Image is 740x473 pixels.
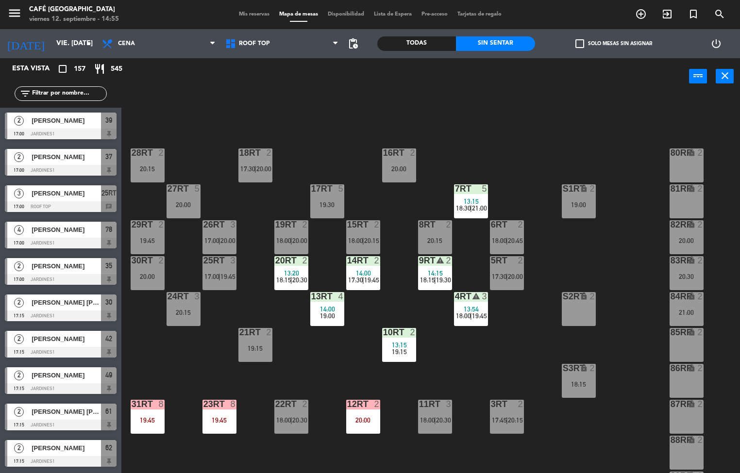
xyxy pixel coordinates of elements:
[688,220,696,228] i: lock
[418,237,452,244] div: 20:15
[410,328,416,337] div: 2
[364,237,379,245] span: 20:15
[688,292,696,300] i: lock
[508,273,523,280] span: 20:00
[446,220,452,229] div: 2
[697,328,703,337] div: 2
[32,152,101,162] span: [PERSON_NAME]
[105,406,112,417] span: 61
[32,261,101,271] span: [PERSON_NAME]
[19,88,31,99] i: filter_list
[101,187,117,199] span: 25RT
[202,417,236,424] div: 19:45
[410,148,416,157] div: 2
[589,364,595,373] div: 2
[32,225,101,235] span: [PERSON_NAME]
[32,370,101,380] span: [PERSON_NAME]
[83,38,95,49] i: arrow_drop_down
[158,148,164,157] div: 2
[320,305,335,313] span: 14:00
[420,276,435,284] span: 18:15
[508,416,523,424] span: 20:15
[434,276,436,284] span: |
[364,276,379,284] span: 19:45
[670,237,704,244] div: 20:00
[420,416,435,424] span: 18:00
[492,273,507,280] span: 17:30
[697,400,703,408] div: 2
[276,416,291,424] span: 18:00
[292,416,307,424] span: 20:30
[383,328,384,337] div: 10RT
[32,297,101,308] span: [PERSON_NAME] [PERSON_NAME]
[275,220,276,229] div: 19RT
[383,148,384,157] div: 16RT
[204,273,219,280] span: 17:00
[219,273,220,280] span: |
[670,273,704,280] div: 20:30
[14,116,24,126] span: 2
[105,296,112,308] span: 30
[382,165,416,172] div: 20:00
[131,273,165,280] div: 20:00
[697,184,703,193] div: 2
[362,276,364,284] span: |
[436,416,451,424] span: 20:30
[230,256,236,265] div: 3
[105,260,112,272] span: 35
[31,88,106,99] input: Filtrar por nombre...
[482,292,488,301] div: 3
[688,328,696,336] i: lock
[470,204,472,212] span: |
[254,165,256,173] span: |
[203,220,204,229] div: 26RT
[302,220,308,229] div: 2
[105,151,112,163] span: 37
[256,165,271,173] span: 20:00
[347,38,359,49] span: pending_actions
[419,400,420,408] div: 11RT
[302,400,308,408] div: 2
[635,8,647,20] i: add_circle_outline
[456,312,471,320] span: 18:00
[14,298,24,308] span: 2
[14,334,24,344] span: 2
[697,292,703,301] div: 2
[239,148,240,157] div: 18RT
[692,70,704,82] i: power_input
[482,184,488,193] div: 5
[456,204,471,212] span: 18:30
[697,364,703,373] div: 2
[274,12,323,17] span: Mapa de mesas
[310,201,344,208] div: 19:30
[670,309,704,316] div: 21:00
[716,69,734,83] button: close
[374,220,380,229] div: 2
[230,400,236,408] div: 8
[419,220,420,229] div: 8RT
[508,237,523,245] span: 20:45
[714,8,725,20] i: search
[419,256,420,265] div: 9RT
[356,269,371,277] span: 14:00
[290,237,292,245] span: |
[688,364,696,372] i: lock
[697,436,703,444] div: 2
[688,256,696,264] i: lock
[518,220,523,229] div: 2
[32,115,101,126] span: [PERSON_NAME]
[105,369,112,381] span: 49
[518,400,523,408] div: 2
[32,334,101,344] span: [PERSON_NAME]
[7,6,22,24] button: menu
[239,328,240,337] div: 21RT
[158,256,164,265] div: 2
